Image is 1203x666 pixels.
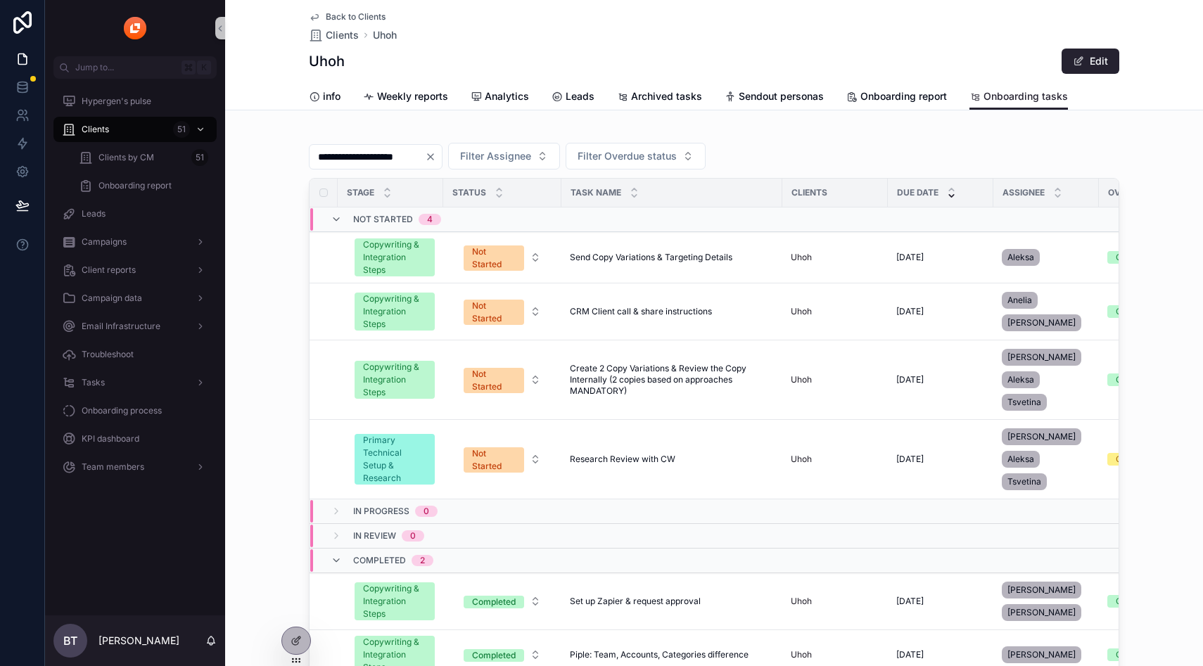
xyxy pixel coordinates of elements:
span: Aleksa [1007,252,1034,263]
span: Status [452,187,486,198]
a: Client reports [53,257,217,283]
a: Copywriting & Integration Steps [355,238,435,276]
a: Uhoh [791,454,812,465]
a: [DATE] [896,252,985,263]
a: Hypergen's pulse [53,89,217,114]
button: Clear [425,151,442,162]
a: Analytics [471,84,529,112]
a: Sendout personas [725,84,824,112]
a: Uhoh [791,454,879,465]
a: Anelia[PERSON_NAME] [1002,289,1090,334]
button: Select Button [448,143,560,169]
a: Tasks [53,370,217,395]
button: Select Button [452,238,552,276]
a: Leads [552,84,594,112]
a: On time [1107,305,1203,318]
span: In Progress [353,506,409,517]
a: Uhoh [791,374,812,385]
a: Weekly reports [363,84,448,112]
span: [DATE] [896,374,924,385]
h1: Uhoh [309,51,345,71]
span: [PERSON_NAME] [1007,431,1076,442]
a: Select Button [452,292,553,331]
a: Onboarding process [53,398,217,423]
a: Uhoh [791,596,879,607]
button: Edit [1062,49,1119,74]
img: App logo [124,17,146,39]
a: info [309,84,340,112]
a: [DATE] [896,306,985,317]
span: Send Copy Variations & Targeting Details [570,252,732,263]
button: Select Button [452,440,552,478]
a: Select Button [452,360,553,399]
a: [DATE] [896,596,985,607]
div: Not Started [472,447,516,473]
span: Overdue status [1108,187,1185,198]
span: Filter Assignee [460,149,531,163]
span: Onboarding process [82,405,162,416]
a: Aleksa [1002,246,1090,269]
span: Not Started [353,214,413,225]
span: Onboarding report [860,89,947,103]
div: Not Started [472,300,516,325]
a: On time [1107,595,1203,608]
span: [DATE] [896,454,924,465]
span: [DATE] [896,649,924,660]
a: Copywriting & Integration Steps [355,582,435,620]
span: Assignee [1002,187,1045,198]
span: Anelia [1007,295,1032,306]
div: 0 [424,506,429,517]
span: Clients [326,28,359,42]
a: Back to Clients [309,11,386,23]
a: KPI dashboard [53,426,217,452]
span: Analytics [485,89,529,103]
span: [DATE] [896,596,924,607]
a: Clients by CM51 [70,145,217,170]
a: Troubleshoot [53,342,217,367]
span: Clients [82,124,109,135]
a: Uhoh [791,252,879,263]
span: Due date [897,187,938,198]
a: Research Review with CW [570,454,774,465]
span: Piple: Team, Accounts, Categories difference [570,649,749,660]
span: [DATE] [896,252,924,263]
a: Onboarding tasks [969,84,1068,110]
span: Uhoh [791,596,812,607]
span: Leads [82,208,106,219]
a: Uhoh [791,649,812,660]
div: Copywriting & Integration Steps [363,361,426,399]
a: Select Button [452,440,553,479]
a: Copywriting & Integration Steps [355,361,435,399]
div: 51 [173,121,190,138]
span: Tsvetina [1007,397,1041,408]
div: Completed [472,649,516,662]
div: On time [1116,648,1147,661]
span: BT [63,632,77,649]
div: 0 [410,530,416,542]
div: 2 [420,555,425,566]
a: Clients51 [53,117,217,142]
div: scrollable content [45,79,225,498]
span: Aleksa [1007,374,1034,385]
span: Stage [347,187,374,198]
div: 51 [191,149,208,166]
a: Onboarding report [70,173,217,198]
a: Campaigns [53,229,217,255]
span: Clients [791,187,827,198]
a: Team members [53,454,217,480]
a: Onboarding report [846,84,947,112]
span: Onboarding tasks [984,89,1068,103]
a: Send Copy Variations & Targeting Details [570,252,774,263]
a: Clients [309,28,359,42]
span: [PERSON_NAME] [1007,607,1076,618]
a: Create 2 Copy Variations & Review the Copy Internally (2 copies based on approaches MANDATORY) [570,363,774,397]
span: [PERSON_NAME] [1007,584,1076,596]
a: Copywriting & Integration Steps [355,293,435,331]
span: Set up Zapier & request approval [570,596,701,607]
p: [PERSON_NAME] [98,634,179,648]
a: Archived tasks [617,84,702,112]
a: On time [1107,373,1203,386]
